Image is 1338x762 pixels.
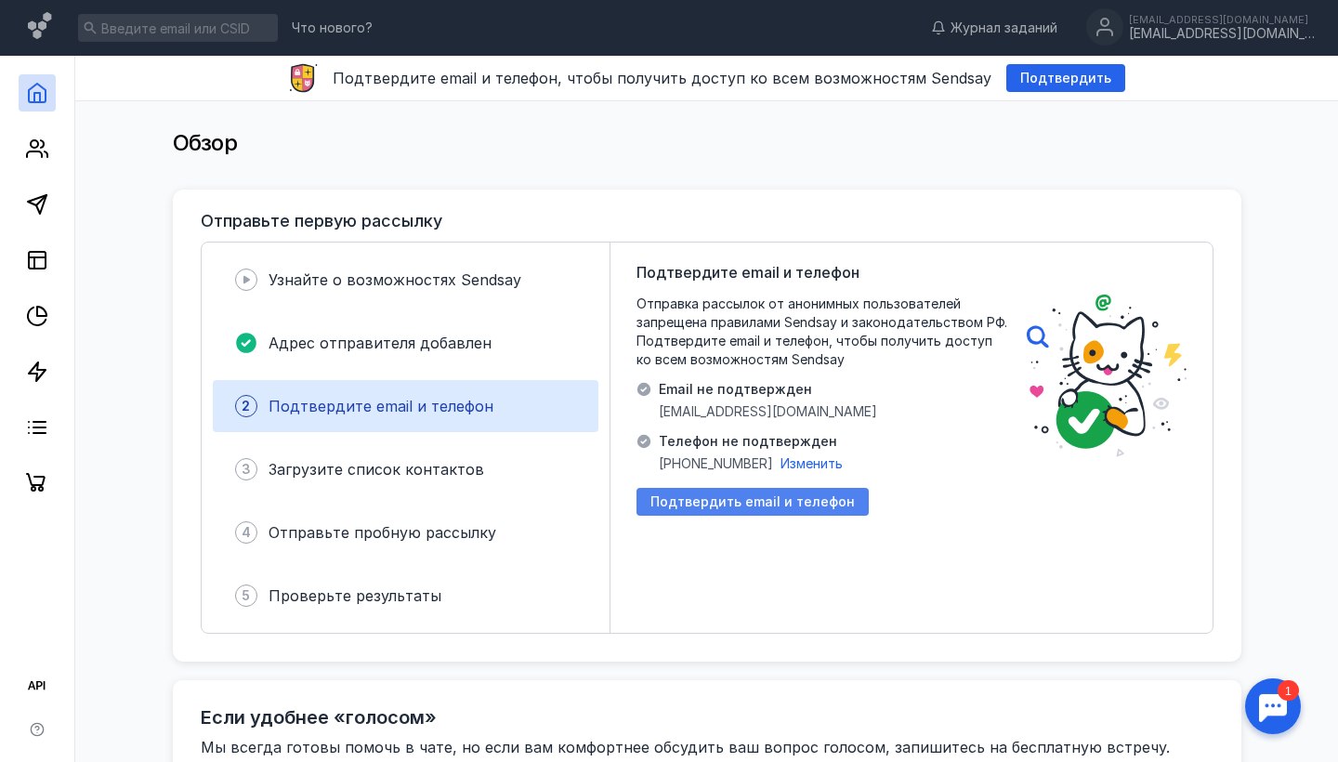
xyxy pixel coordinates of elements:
span: Изменить [780,455,843,471]
a: Журнал заданий [922,19,1067,37]
span: [PHONE_NUMBER] [659,454,773,473]
span: Обзор [173,129,238,156]
h3: Отправьте первую рассылку [201,212,442,230]
span: Подтвердите email и телефон [269,397,493,415]
span: Подтвердить email и телефон [650,494,855,510]
span: 5 [242,586,250,605]
span: Отправьте пробную рассылку [269,523,496,542]
span: 2 [242,397,250,415]
h2: Если удобнее «голосом» [201,706,437,729]
button: Изменить [780,454,843,473]
div: [EMAIL_ADDRESS][DOMAIN_NAME] [1129,14,1315,25]
span: Журнал заданий [951,19,1057,37]
span: Адрес отправителя добавлен [269,334,492,352]
span: [EMAIL_ADDRESS][DOMAIN_NAME] [659,402,877,421]
button: Подтвердить [1006,64,1125,92]
div: 1 [42,11,63,32]
span: Проверьте результаты [269,586,441,605]
span: Подтвердить [1020,71,1111,86]
span: Подтвердите email и телефон, чтобы получить доступ ко всем возможностям Sendsay [333,69,991,87]
span: Отправка рассылок от анонимных пользователей запрещена правилами Sendsay и законодательством РФ. ... [636,295,1008,369]
img: poster [1027,295,1187,457]
div: [EMAIL_ADDRESS][DOMAIN_NAME] [1129,26,1315,42]
input: Введите email или CSID [78,14,278,42]
span: Что нового? [292,21,373,34]
span: 3 [242,460,251,479]
span: 4 [242,523,251,542]
span: Телефон не подтвержден [659,432,843,451]
span: Загрузите список контактов [269,460,484,479]
a: Что нового? [282,21,382,34]
button: Подтвердить email и телефон [636,488,869,516]
span: Подтвердите email и телефон [636,261,859,283]
span: Email не подтвержден [659,380,877,399]
span: Узнайте о возможностях Sendsay [269,270,521,289]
